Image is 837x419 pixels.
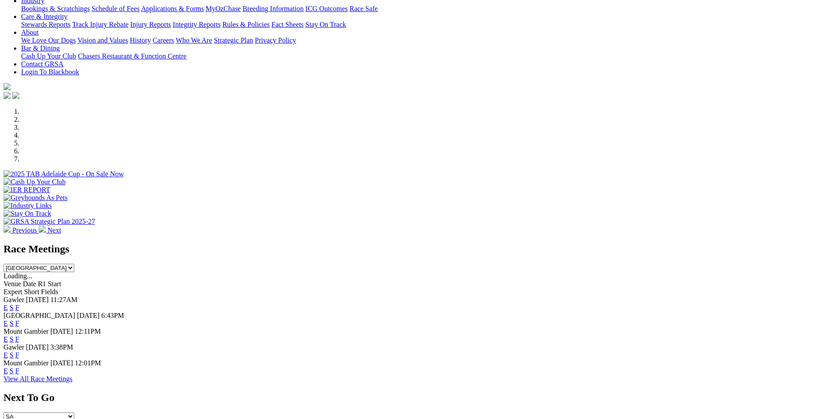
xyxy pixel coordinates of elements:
[21,29,39,36] a: About
[91,5,139,12] a: Schedule of Fees
[4,272,32,280] span: Loading...
[21,36,76,44] a: We Love Our Dogs
[206,5,241,12] a: MyOzChase
[23,280,36,288] span: Date
[12,226,37,234] span: Previous
[10,367,14,375] a: S
[51,296,78,303] span: 11:27AM
[4,335,8,343] a: E
[4,194,68,202] img: Greyhounds As Pets
[305,5,348,12] a: ICG Outcomes
[12,92,19,99] img: twitter.svg
[4,328,49,335] span: Mount Gambier
[77,36,128,44] a: Vision and Values
[4,83,11,90] img: logo-grsa-white.png
[214,36,253,44] a: Strategic Plan
[21,21,70,28] a: Stewards Reports
[21,60,63,68] a: Contact GRSA
[21,36,833,44] div: About
[51,359,73,367] span: [DATE]
[4,170,124,178] img: 2025 TAB Adelaide Cup - On Sale Now
[272,21,304,28] a: Fact Sheets
[51,328,73,335] span: [DATE]
[21,13,68,20] a: Care & Integrity
[141,5,204,12] a: Applications & Forms
[4,243,833,255] h2: Race Meetings
[21,52,833,60] div: Bar & Dining
[21,68,79,76] a: Login To Blackbook
[15,320,19,327] a: F
[21,44,60,52] a: Bar & Dining
[4,367,8,375] a: E
[4,178,65,186] img: Cash Up Your Club
[4,304,8,311] a: E
[75,359,101,367] span: 12:01PM
[39,226,46,233] img: chevron-right-pager-white.svg
[4,226,39,234] a: Previous
[130,21,171,28] a: Injury Reports
[51,343,73,351] span: 3:38PM
[10,335,14,343] a: S
[47,226,61,234] span: Next
[222,21,270,28] a: Rules & Policies
[4,392,833,404] h2: Next To Go
[4,92,11,99] img: facebook.svg
[21,52,76,60] a: Cash Up Your Club
[4,320,8,327] a: E
[255,36,296,44] a: Privacy Policy
[4,280,21,288] span: Venue
[4,288,22,295] span: Expert
[15,351,19,359] a: F
[130,36,151,44] a: History
[4,296,24,303] span: Gawler
[78,52,186,60] a: Chasers Restaurant & Function Centre
[38,280,61,288] span: R1 Start
[15,304,19,311] a: F
[4,218,95,226] img: GRSA Strategic Plan 2025-27
[15,335,19,343] a: F
[4,202,52,210] img: Industry Links
[10,320,14,327] a: S
[243,5,304,12] a: Breeding Information
[4,351,8,359] a: E
[176,36,212,44] a: Who We Are
[10,351,14,359] a: S
[305,21,346,28] a: Stay On Track
[21,21,833,29] div: Care & Integrity
[77,312,100,319] span: [DATE]
[349,5,377,12] a: Race Safe
[4,210,51,218] img: Stay On Track
[4,312,75,319] span: [GEOGRAPHIC_DATA]
[39,226,61,234] a: Next
[173,21,221,28] a: Integrity Reports
[41,288,58,295] span: Fields
[4,186,50,194] img: IER REPORT
[21,5,833,13] div: Industry
[152,36,174,44] a: Careers
[72,21,128,28] a: Track Injury Rebate
[24,288,40,295] span: Short
[4,359,49,367] span: Mount Gambier
[10,304,14,311] a: S
[4,226,11,233] img: chevron-left-pager-white.svg
[4,375,72,383] a: View All Race Meetings
[21,5,90,12] a: Bookings & Scratchings
[26,296,49,303] span: [DATE]
[101,312,124,319] span: 6:43PM
[26,343,49,351] span: [DATE]
[15,367,19,375] a: F
[75,328,101,335] span: 12:11PM
[4,343,24,351] span: Gawler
